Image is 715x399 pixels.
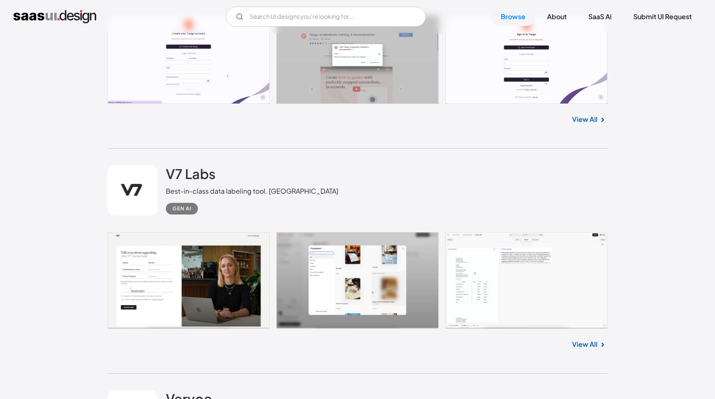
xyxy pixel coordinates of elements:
a: View All [572,339,597,349]
a: V7 Labs [166,165,215,186]
h2: V7 Labs [166,165,215,182]
div: Best-in-class data labeling tool. [GEOGRAPHIC_DATA] [166,186,338,196]
a: About [537,8,577,26]
a: home [13,10,96,23]
input: Search UI designs you're looking for... [226,7,426,27]
div: Gen AI [172,204,191,214]
form: Email Form [226,7,426,27]
a: SaaS Ai [578,8,622,26]
a: Submit UI Request [623,8,702,26]
a: Browse [491,8,535,26]
a: View All [572,114,597,124]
